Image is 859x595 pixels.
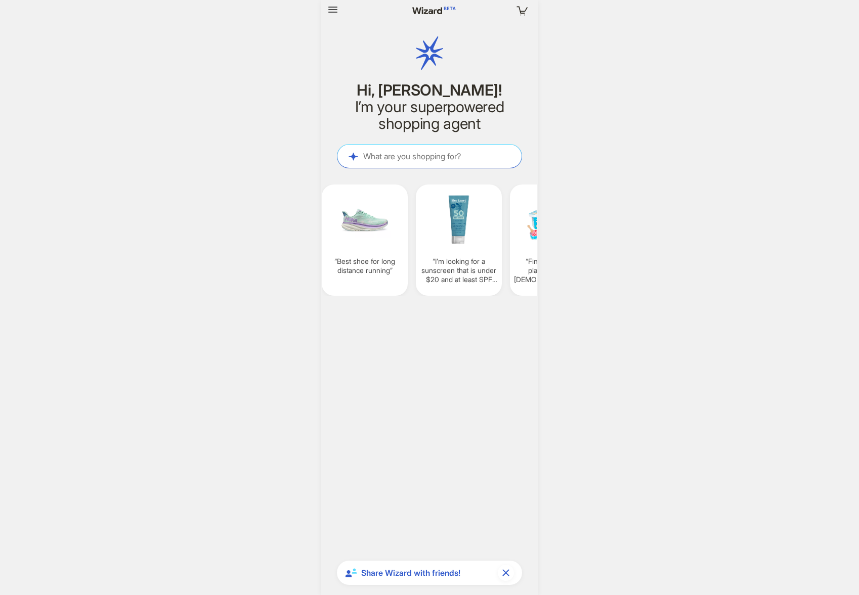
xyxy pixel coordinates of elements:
div: Find me pretend play toys for my [DEMOGRAPHIC_DATA] [510,185,596,296]
q: Best shoe for long distance running [326,257,404,275]
div: Share Wizard with friends! [337,561,522,585]
h2: I’m your superpowered shopping agent [337,99,522,132]
span: Share Wizard with friends! [361,568,494,578]
q: Find me pretend play toys for my [DEMOGRAPHIC_DATA] [514,257,592,285]
div: I’m looking for a sunscreen that is under $20 and at least SPF 50+ [416,185,502,296]
img: Best%20shoe%20for%20long%20distance%20running-fb89a0c4.png [326,191,404,249]
h1: Hi, [PERSON_NAME]! [337,82,522,99]
img: Find%20me%20pretend%20play%20toys%20for%20my%203yr%20old-5ad6069d.png [514,191,592,249]
img: I'm%20looking%20for%20a%20sunscreen%20that%20is%20under%2020%20and%20at%20least%20SPF%2050-534dde... [420,191,498,249]
q: I’m looking for a sunscreen that is under $20 and at least SPF 50+ [420,257,498,285]
div: Best shoe for long distance running [322,185,408,296]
